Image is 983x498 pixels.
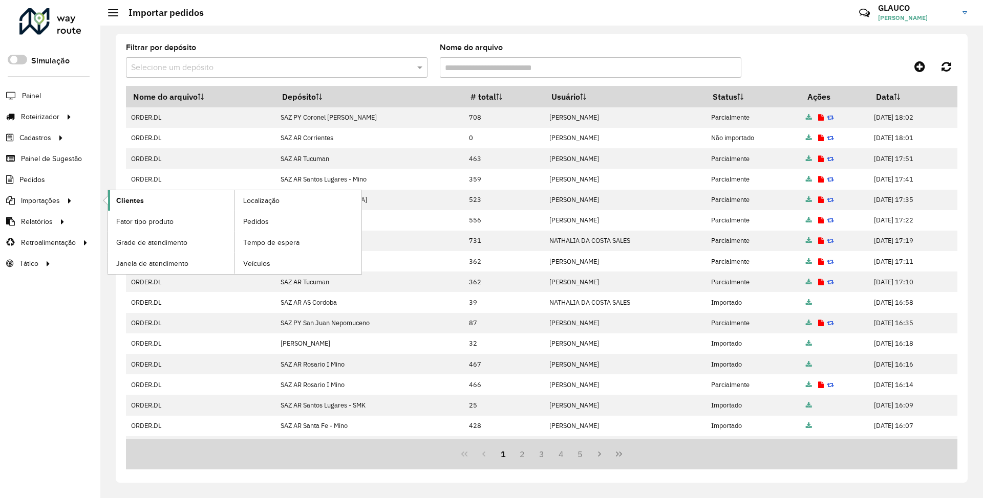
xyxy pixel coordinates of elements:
button: 2 [512,444,532,464]
td: ORDER.DL [126,333,275,354]
a: Exibir log de erros [818,236,824,245]
td: [DATE] 17:10 [869,271,957,292]
span: Pedidos [19,174,45,185]
td: 731 [463,231,544,251]
a: Veículos [235,253,361,274]
a: Arquivo completo [806,133,812,142]
label: Nome do arquivo [440,41,503,54]
a: Reimportar [827,133,834,142]
a: Arquivo completo [806,278,812,286]
td: [PERSON_NAME] [544,354,706,374]
td: SAZ PY [GEOGRAPHIC_DATA] [275,190,463,210]
th: # total [463,86,544,107]
a: Fator tipo produto [108,211,234,232]
td: [PERSON_NAME] [544,271,706,292]
td: Importado [706,292,800,312]
a: Arquivo completo [806,401,812,410]
td: ORDER.DL [126,169,275,189]
a: Arquivo completo [806,421,812,430]
button: 3 [532,444,551,464]
a: Arquivo completo [806,319,812,327]
a: Janela de atendimento [108,253,234,274]
td: NATHALIA DA COSTA SALES [544,231,706,251]
td: [PERSON_NAME] [544,128,706,148]
span: Fator tipo produto [116,216,174,227]
td: [PERSON_NAME] [544,190,706,210]
td: SAZ AR Rosario I Mino [275,374,463,395]
td: [DATE] 16:58 [869,292,957,312]
td: Parcialmente [706,210,800,231]
a: Arquivo completo [806,236,812,245]
td: Parcialmente [706,148,800,169]
td: NATHALIA DA COSTA SALES [544,292,706,312]
span: Grade de atendimento [116,237,187,248]
td: [DATE] 17:19 [869,231,957,251]
td: [DATE] 15:29 [869,436,957,457]
td: ORDER.DL [126,436,275,457]
a: Clientes [108,190,234,211]
a: Reimportar [827,236,834,245]
td: Não importado [706,128,800,148]
button: 1 [494,444,513,464]
td: ORDER.DL [126,416,275,436]
a: Exibir log de erros [818,154,824,163]
td: [DATE] 17:11 [869,251,957,271]
span: Importações [21,195,60,206]
td: ORDER.DL [126,354,275,374]
td: 0 [463,128,544,148]
a: Exibir log de erros [818,380,824,389]
td: [DATE] 16:14 [869,374,957,395]
span: Cadastros [19,132,51,143]
a: Exibir log de erros [818,113,824,122]
a: Arquivo completo [806,380,812,389]
td: [PERSON_NAME] [544,416,706,436]
a: Pedidos [235,211,361,232]
td: ORDER.DL [126,313,275,333]
a: Reimportar [827,113,834,122]
a: Reimportar [827,195,834,204]
td: Parcialmente [706,190,800,210]
a: Exibir log de erros [818,257,824,266]
td: ORDER.DL [126,292,275,312]
td: ORDER.DL [126,271,275,292]
a: Localização [235,190,361,211]
td: 359 [463,169,544,189]
a: Arquivo completo [806,360,812,369]
span: Veículos [243,258,270,269]
a: Contato Rápido [853,2,875,24]
span: Painel [22,90,41,101]
a: Reimportar [827,216,834,224]
th: Status [706,86,800,107]
a: Exibir log de erros [818,216,824,224]
td: SAZ AR Santos Lugares - SMK [275,395,463,415]
span: Pedidos [243,216,269,227]
td: 556 [463,210,544,231]
a: Reimportar [827,380,834,389]
a: Exibir log de erros [818,133,824,142]
td: 32 [463,333,544,354]
td: 25 [463,395,544,415]
td: [DATE] 17:35 [869,190,957,210]
td: Importado [706,395,800,415]
a: Reimportar [827,257,834,266]
button: 4 [551,444,571,464]
a: Reimportar [827,175,834,184]
td: Parcialmente [706,231,800,251]
td: 708 [463,107,544,128]
td: [PERSON_NAME] [544,395,706,415]
td: 466 [463,374,544,395]
td: SAZ AR Tucuman [275,251,463,271]
span: Clientes [116,195,144,206]
td: [PERSON_NAME] [275,436,463,457]
td: SAZ AR Tucuman [275,271,463,292]
td: 523 [463,190,544,210]
td: [DATE] 18:02 [869,107,957,128]
button: Last Page [609,444,629,464]
a: Grade de atendimento [108,232,234,253]
td: Importado [706,333,800,354]
td: [DATE] 16:16 [869,354,957,374]
th: Depósito [275,86,463,107]
th: Nome do arquivo [126,86,275,107]
td: Parcialmente [706,107,800,128]
a: Tempo de espera [235,232,361,253]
